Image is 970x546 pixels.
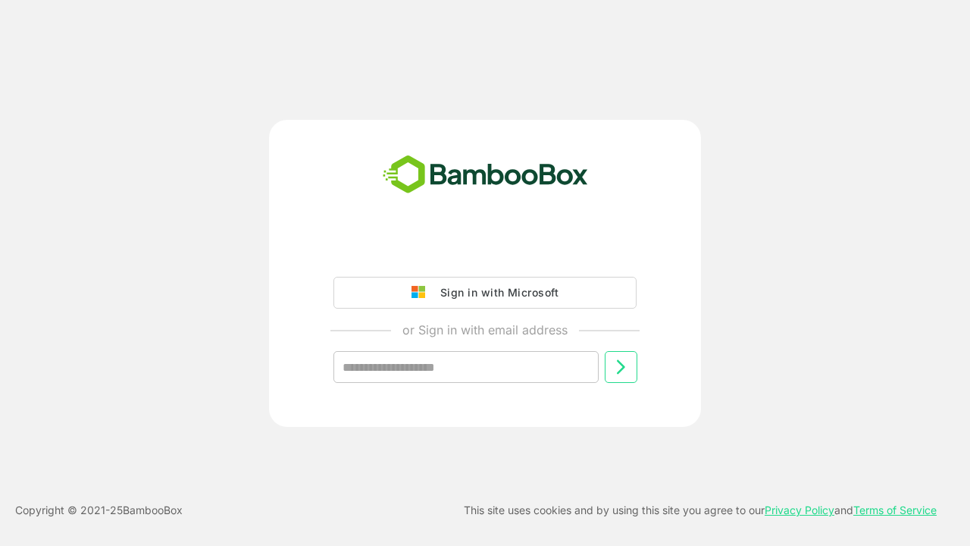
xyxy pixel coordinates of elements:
p: or Sign in with email address [402,321,568,339]
p: This site uses cookies and by using this site you agree to our and [464,501,937,519]
div: Sign in with Microsoft [433,283,559,303]
img: google [411,286,433,300]
a: Terms of Service [853,504,937,516]
p: Copyright © 2021- 25 BambooBox [15,501,183,519]
a: Privacy Policy [765,504,834,516]
iframe: Sign in with Google Button [326,234,644,268]
button: Sign in with Microsoft [333,277,637,309]
img: bamboobox [374,150,596,200]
